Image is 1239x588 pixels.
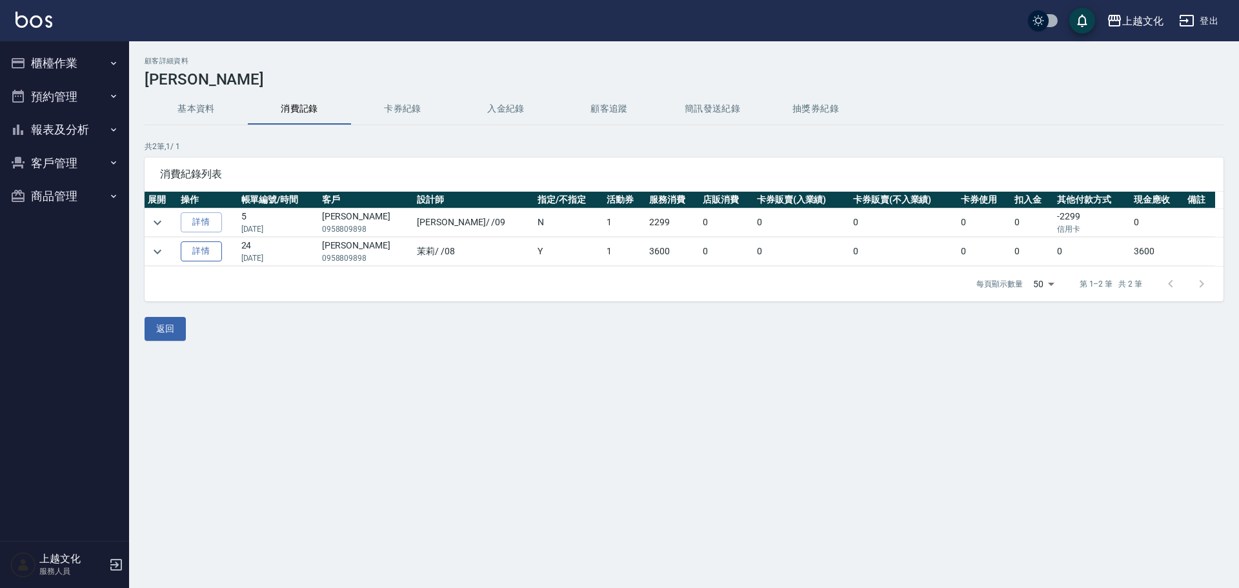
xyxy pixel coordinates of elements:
a: 詳情 [181,241,222,261]
td: -2299 [1054,208,1131,237]
th: 指定/不指定 [534,192,603,208]
p: [DATE] [241,252,316,264]
td: [PERSON_NAME] [319,238,414,266]
td: 0 [754,238,850,266]
th: 其他付款方式 [1054,192,1131,208]
td: 0 [1011,238,1054,266]
button: expand row [148,213,167,232]
button: 上越文化 [1102,8,1169,34]
th: 客戶 [319,192,414,208]
th: 扣入金 [1011,192,1054,208]
button: 櫃檯作業 [5,46,124,80]
button: 返回 [145,317,186,341]
td: 3600 [1131,238,1184,266]
td: 0 [1131,208,1184,237]
button: 消費記錄 [248,94,351,125]
td: 1 [603,238,646,266]
td: 0 [958,238,1011,266]
p: [DATE] [241,223,316,235]
button: save [1069,8,1095,34]
button: 入金紀錄 [454,94,558,125]
th: 現金應收 [1131,192,1184,208]
h3: [PERSON_NAME] [145,70,1224,88]
p: 共 2 筆, 1 / 1 [145,141,1224,152]
td: 0 [1011,208,1054,237]
button: 預約管理 [5,80,124,114]
th: 備註 [1184,192,1215,208]
td: [PERSON_NAME] [319,208,414,237]
td: [PERSON_NAME] / /09 [414,208,534,237]
th: 展開 [145,192,177,208]
td: 1 [603,208,646,237]
th: 卡券販賣(不入業績) [850,192,958,208]
td: 24 [238,238,319,266]
td: 0 [958,208,1011,237]
th: 服務消費 [646,192,700,208]
td: 5 [238,208,319,237]
th: 店販消費 [700,192,753,208]
td: 0 [700,208,753,237]
td: N [534,208,603,237]
a: 詳情 [181,212,222,232]
p: 服務人員 [39,565,105,577]
td: Y [534,238,603,266]
td: 茉莉 / /08 [414,238,534,266]
td: 3600 [646,238,700,266]
p: 信用卡 [1057,223,1127,235]
button: 簡訊發送紀錄 [661,94,764,125]
img: Logo [15,12,52,28]
th: 卡券販賣(入業績) [754,192,850,208]
td: 2299 [646,208,700,237]
span: 消費紀錄列表 [160,168,1208,181]
button: 抽獎券紀錄 [764,94,867,125]
button: 卡券紀錄 [351,94,454,125]
div: 50 [1028,267,1059,301]
button: 基本資料 [145,94,248,125]
p: 0958809898 [322,252,411,264]
img: Person [10,552,36,578]
th: 設計師 [414,192,534,208]
th: 操作 [177,192,238,208]
th: 卡券使用 [958,192,1011,208]
td: 0 [754,208,850,237]
th: 活動券 [603,192,646,208]
h2: 顧客詳細資料 [145,57,1224,65]
p: 0958809898 [322,223,411,235]
th: 帳單編號/時間 [238,192,319,208]
td: 0 [850,238,958,266]
button: expand row [148,242,167,261]
div: 上越文化 [1122,13,1163,29]
td: 0 [850,208,958,237]
button: 登出 [1174,9,1224,33]
p: 第 1–2 筆 共 2 筆 [1080,278,1142,290]
p: 每頁顯示數量 [976,278,1023,290]
td: 0 [700,238,753,266]
button: 顧客追蹤 [558,94,661,125]
button: 報表及分析 [5,113,124,147]
td: 0 [1054,238,1131,266]
button: 商品管理 [5,179,124,213]
button: 客戶管理 [5,147,124,180]
h5: 上越文化 [39,553,105,565]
